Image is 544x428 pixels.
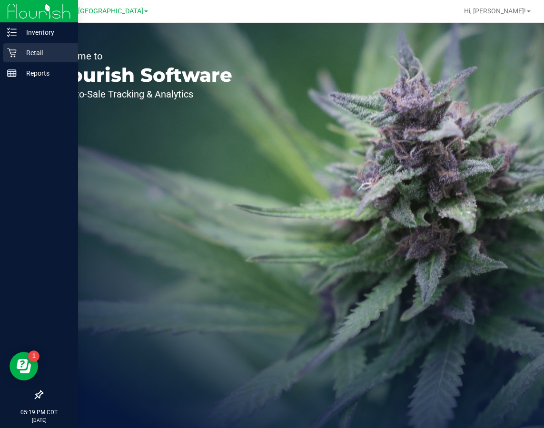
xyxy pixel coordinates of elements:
[10,352,38,380] iframe: Resource center
[46,7,143,15] span: TX Austin [GEOGRAPHIC_DATA]
[51,66,232,85] p: Flourish Software
[7,48,17,58] inline-svg: Retail
[7,28,17,37] inline-svg: Inventory
[17,27,74,38] p: Inventory
[51,89,232,99] p: Seed-to-Sale Tracking & Analytics
[51,51,232,61] p: Welcome to
[7,68,17,78] inline-svg: Reports
[4,408,74,417] p: 05:19 PM CDT
[17,68,74,79] p: Reports
[464,7,526,15] span: Hi, [PERSON_NAME]!
[17,47,74,58] p: Retail
[28,350,40,362] iframe: Resource center unread badge
[4,417,74,424] p: [DATE]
